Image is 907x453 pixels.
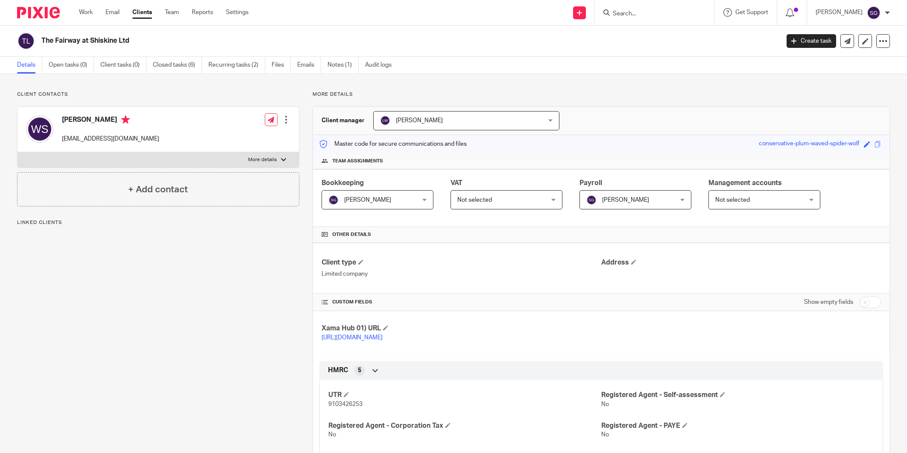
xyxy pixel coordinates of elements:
[105,8,120,17] a: Email
[322,335,383,341] a: [URL][DOMAIN_NAME]
[297,57,321,74] a: Emails
[17,219,299,226] p: Linked clients
[735,9,768,15] span: Get Support
[579,179,602,186] span: Payroll
[816,8,863,17] p: [PERSON_NAME]
[322,179,364,186] span: Bookkeeping
[49,57,94,74] a: Open tasks (0)
[121,115,130,124] i: Primary
[457,197,492,203] span: Not selected
[322,324,601,333] h4: Xama Hub 01) URL
[79,8,93,17] a: Work
[344,197,391,203] span: [PERSON_NAME]
[332,231,371,238] span: Other details
[804,298,853,306] label: Show empty fields
[322,270,601,278] p: Limited company
[17,91,299,98] p: Client contacts
[601,391,874,400] h4: Registered Agent - Self-assessment
[153,57,202,74] a: Closed tasks (6)
[601,421,874,430] h4: Registered Agent - PAYE
[192,8,213,17] a: Reports
[328,421,601,430] h4: Registered Agent - Corporation Tax
[328,366,348,375] span: HMRC
[332,158,383,165] span: Team assignments
[708,179,782,186] span: Management accounts
[319,140,467,148] p: Master code for secure communications and files
[787,34,836,48] a: Create task
[365,57,398,74] a: Audit logs
[132,8,152,17] a: Clients
[715,197,750,203] span: Not selected
[396,118,443,124] span: [PERSON_NAME]
[602,197,649,203] span: [PERSON_NAME]
[328,195,339,205] img: svg%3E
[380,115,390,126] img: svg%3E
[601,401,609,407] span: No
[586,195,597,205] img: svg%3E
[358,366,361,375] span: 5
[62,135,159,143] p: [EMAIL_ADDRESS][DOMAIN_NAME]
[62,115,159,126] h4: [PERSON_NAME]
[612,10,689,18] input: Search
[451,179,462,186] span: VAT
[759,139,860,149] div: conservative-plum-waved-spider-wolf
[26,115,53,143] img: svg%3E
[328,391,601,400] h4: UTR
[601,432,609,438] span: No
[328,57,359,74] a: Notes (1)
[165,8,179,17] a: Team
[313,91,890,98] p: More details
[322,116,365,125] h3: Client manager
[248,156,277,163] p: More details
[322,299,601,306] h4: CUSTOM FIELDS
[272,57,291,74] a: Files
[322,258,601,267] h4: Client type
[17,7,60,18] img: Pixie
[41,36,627,45] h2: The Fairway at Shiskine Ltd
[226,8,249,17] a: Settings
[328,432,336,438] span: No
[867,6,881,20] img: svg%3E
[17,57,42,74] a: Details
[100,57,146,74] a: Client tasks (0)
[17,32,35,50] img: svg%3E
[601,258,881,267] h4: Address
[328,401,363,407] span: 9103426253
[208,57,265,74] a: Recurring tasks (2)
[128,183,188,196] h4: + Add contact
